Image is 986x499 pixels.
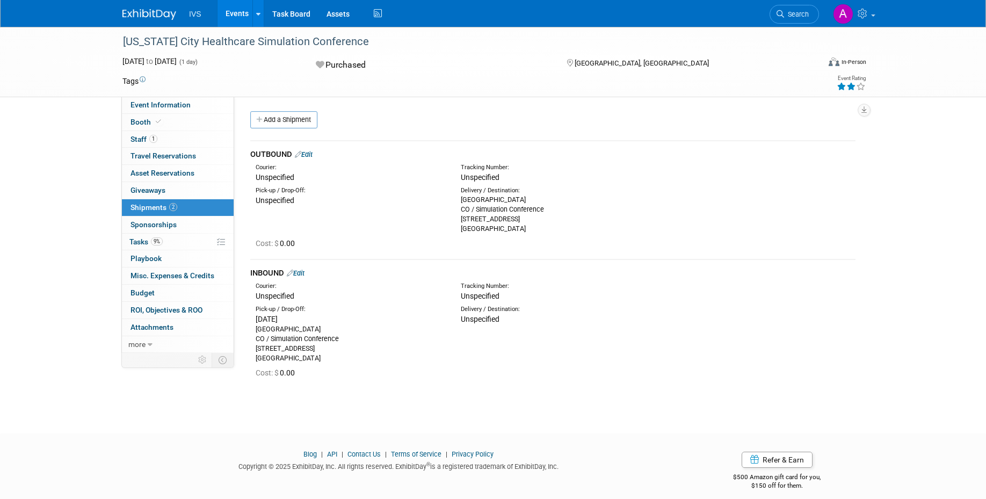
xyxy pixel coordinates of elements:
[130,271,214,280] span: Misc. Expenses & Credits
[327,450,337,458] a: API
[122,165,234,182] a: Asset Reservations
[130,186,165,194] span: Giveaways
[178,59,198,66] span: (1 day)
[122,319,234,336] a: Attachments
[151,237,163,245] span: 9%
[122,9,176,20] img: ExhibitDay
[256,186,445,195] div: Pick-up / Drop-Off:
[256,163,445,172] div: Courier:
[461,305,650,314] div: Delivery / Destination:
[256,172,445,183] div: Unspecified
[295,150,313,158] a: Edit
[256,239,299,248] span: 0.00
[122,302,234,319] a: ROI, Objectives & ROO
[122,97,234,113] a: Event Information
[461,292,499,300] span: Unspecified
[122,114,234,131] a: Booth
[256,282,445,291] div: Courier:
[130,220,177,229] span: Sponsorships
[129,237,163,246] span: Tasks
[130,135,157,143] span: Staff
[169,203,177,211] span: 2
[130,306,202,314] span: ROI, Objectives & ROO
[193,353,212,367] td: Personalize Event Tab Strip
[130,151,196,160] span: Travel Reservations
[461,163,701,172] div: Tracking Number:
[691,466,864,490] div: $500 Amazon gift card for you,
[256,291,445,301] div: Unspecified
[122,234,234,250] a: Tasks9%
[347,450,381,458] a: Contact Us
[339,450,346,458] span: |
[256,305,445,314] div: Pick-up / Drop-Off:
[122,336,234,353] a: more
[122,182,234,199] a: Giveaways
[256,324,445,363] div: [GEOGRAPHIC_DATA] CO / Simulation Conference [STREET_ADDRESS] [GEOGRAPHIC_DATA]
[144,57,155,66] span: to
[461,282,701,291] div: Tracking Number:
[128,340,146,349] span: more
[130,169,194,177] span: Asset Reservations
[122,131,234,148] a: Staff1
[189,10,201,18] span: IVS
[575,59,709,67] span: [GEOGRAPHIC_DATA], [GEOGRAPHIC_DATA]
[833,4,853,24] img: Aaron Lentscher
[461,186,650,195] div: Delivery / Destination:
[756,56,866,72] div: Event Format
[287,269,305,277] a: Edit
[156,119,161,125] i: Booth reservation complete
[250,111,317,128] a: Add a Shipment
[691,481,864,490] div: $150 off for them.
[742,452,813,468] a: Refer & Earn
[130,100,191,109] span: Event Information
[122,216,234,233] a: Sponsorships
[212,353,234,367] td: Toggle Event Tabs
[256,239,280,248] span: Cost: $
[256,368,280,377] span: Cost: $
[122,76,146,86] td: Tags
[382,450,389,458] span: |
[250,149,856,160] div: OUTBOUND
[461,173,499,182] span: Unspecified
[318,450,325,458] span: |
[452,450,494,458] a: Privacy Policy
[461,315,499,323] span: Unspecified
[256,368,299,377] span: 0.00
[784,10,809,18] span: Search
[122,267,234,284] a: Misc. Expenses & Credits
[770,5,819,24] a: Search
[837,76,866,81] div: Event Rating
[313,56,550,75] div: Purchased
[122,199,234,216] a: Shipments2
[443,450,450,458] span: |
[461,195,650,234] div: [GEOGRAPHIC_DATA] CO / Simulation Conference [STREET_ADDRESS] [GEOGRAPHIC_DATA]
[119,32,803,52] div: [US_STATE] City Healthcare Simulation Conference
[303,450,317,458] a: Blog
[256,314,445,324] div: [DATE]
[122,57,177,66] span: [DATE] [DATE]
[130,203,177,212] span: Shipments
[130,323,173,331] span: Attachments
[391,450,441,458] a: Terms of Service
[149,135,157,143] span: 1
[122,148,234,164] a: Travel Reservations
[841,58,866,66] div: In-Person
[122,250,234,267] a: Playbook
[130,288,155,297] span: Budget
[130,118,163,126] span: Booth
[250,267,856,279] div: INBOUND
[256,196,294,205] span: Unspecified
[829,57,839,66] img: Format-Inperson.png
[426,461,430,467] sup: ®
[122,285,234,301] a: Budget
[122,459,675,472] div: Copyright © 2025 ExhibitDay, Inc. All rights reserved. ExhibitDay is a registered trademark of Ex...
[130,254,162,263] span: Playbook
